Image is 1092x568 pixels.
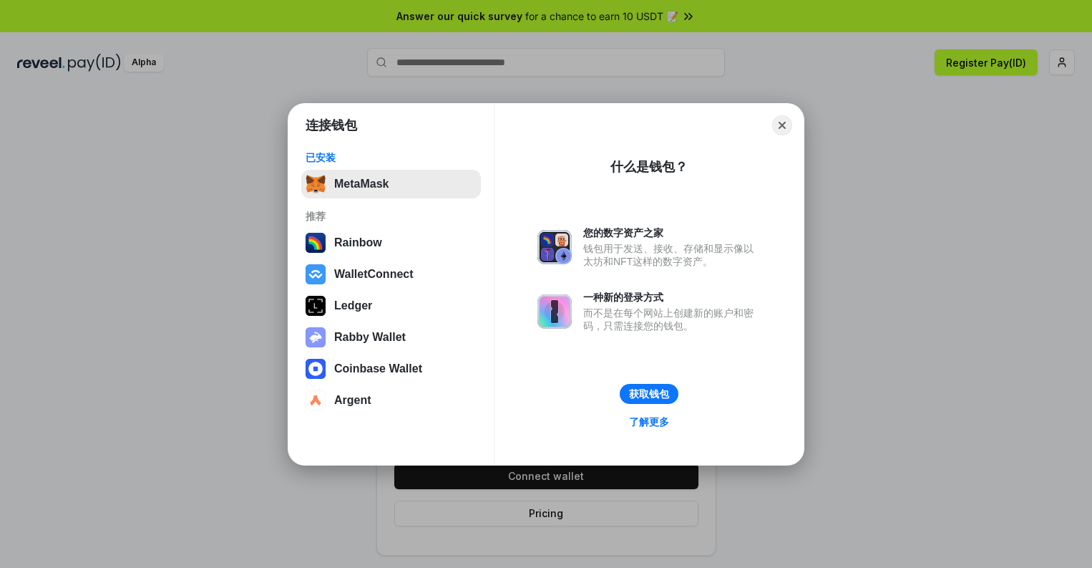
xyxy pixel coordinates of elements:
img: svg+xml,%3Csvg%20width%3D%22120%22%20height%3D%22120%22%20viewBox%3D%220%200%20120%20120%22%20fil... [306,233,326,253]
img: svg+xml,%3Csvg%20fill%3D%22none%22%20height%3D%2233%22%20viewBox%3D%220%200%2035%2033%22%20width%... [306,174,326,194]
img: svg+xml,%3Csvg%20xmlns%3D%22http%3A%2F%2Fwww.w3.org%2F2000%2Fsvg%22%20fill%3D%22none%22%20viewBox... [306,327,326,347]
button: Rainbow [301,228,481,257]
div: MetaMask [334,178,389,191]
button: Ledger [301,292,481,320]
div: 获取钱包 [629,388,669,400]
div: 钱包用于发送、接收、存储和显示像以太坊和NFT这样的数字资产。 [583,242,761,268]
img: svg+xml,%3Csvg%20width%3D%2228%22%20height%3D%2228%22%20viewBox%3D%220%200%2028%2028%22%20fill%3D... [306,359,326,379]
div: Argent [334,394,371,407]
button: Coinbase Wallet [301,355,481,383]
h1: 连接钱包 [306,117,357,134]
div: 一种新的登录方式 [583,291,761,304]
div: 什么是钱包？ [610,158,688,175]
button: Rabby Wallet [301,323,481,352]
button: Close [772,115,792,135]
button: MetaMask [301,170,481,198]
button: WalletConnect [301,260,481,289]
div: Coinbase Wallet [334,362,422,375]
div: 您的数字资产之家 [583,226,761,239]
div: Rabby Wallet [334,331,406,344]
button: 获取钱包 [620,384,678,404]
div: 了解更多 [629,415,669,428]
img: svg+xml,%3Csvg%20xmlns%3D%22http%3A%2F%2Fwww.w3.org%2F2000%2Fsvg%22%20width%3D%2228%22%20height%3... [306,296,326,316]
div: WalletConnect [334,268,414,281]
div: 已安装 [306,151,477,164]
img: svg+xml,%3Csvg%20xmlns%3D%22http%3A%2F%2Fwww.w3.org%2F2000%2Fsvg%22%20fill%3D%22none%22%20viewBox... [537,294,572,329]
img: svg+xml,%3Csvg%20width%3D%2228%22%20height%3D%2228%22%20viewBox%3D%220%200%2028%2028%22%20fill%3D... [306,264,326,284]
img: svg+xml,%3Csvg%20xmlns%3D%22http%3A%2F%2Fwww.w3.org%2F2000%2Fsvg%22%20fill%3D%22none%22%20viewBox... [537,230,572,264]
button: Argent [301,386,481,415]
img: svg+xml,%3Csvg%20width%3D%2228%22%20height%3D%2228%22%20viewBox%3D%220%200%2028%2028%22%20fill%3D... [306,390,326,410]
div: 而不是在每个网站上创建新的账户和密码，只需连接您的钱包。 [583,307,761,332]
div: 推荐 [306,210,477,223]
div: Rainbow [334,236,382,249]
a: 了解更多 [620,413,678,431]
div: Ledger [334,299,372,312]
